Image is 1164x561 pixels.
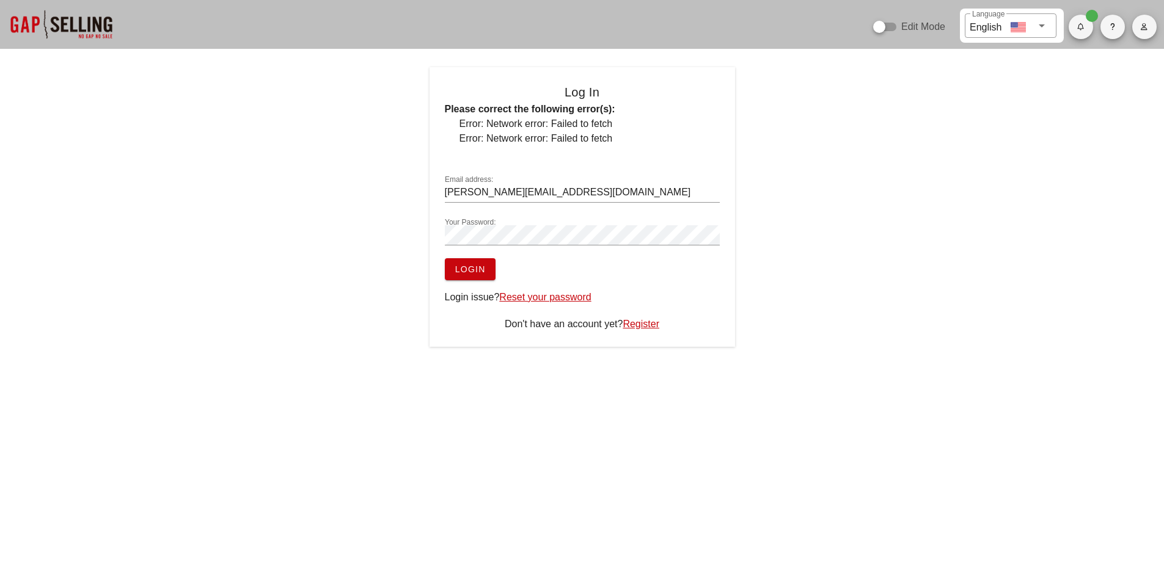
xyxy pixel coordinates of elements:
div: Login issue? [445,290,720,305]
label: Email address: [445,175,493,184]
a: Reset your password [499,292,591,302]
div: LanguageEnglish [965,13,1056,38]
label: Edit Mode [901,21,945,33]
li: Error: Network error: Failed to fetch [459,131,720,146]
h4: Log In [445,82,720,102]
div: Don't have an account yet? [445,317,720,331]
div: English [970,17,1001,35]
a: Register [623,319,659,329]
span: Login [455,264,486,274]
label: Your Password: [445,218,496,227]
b: Please correct the following error(s): [445,104,615,114]
button: Login [445,258,496,280]
li: Error: Network error: Failed to fetch [459,117,720,131]
label: Language [972,10,1005,19]
span: Badge [1086,10,1098,22]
